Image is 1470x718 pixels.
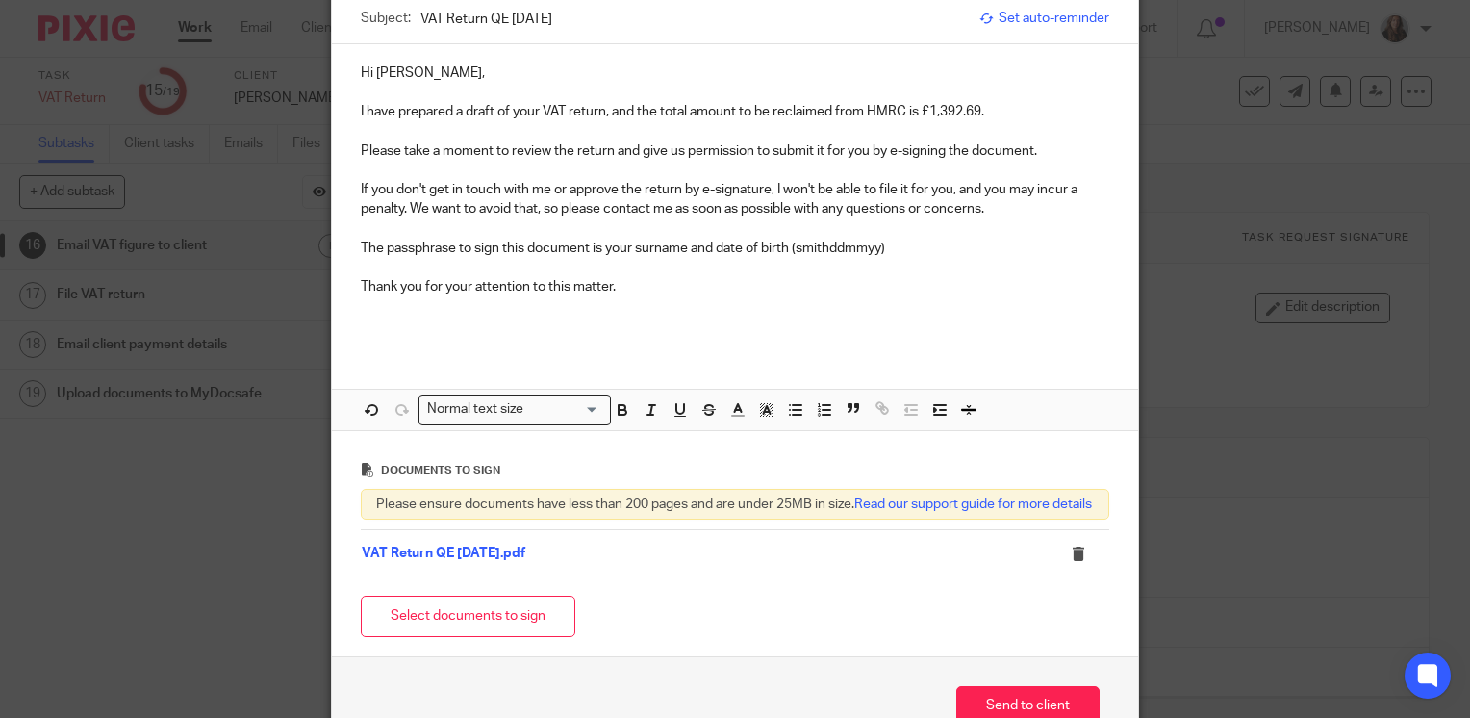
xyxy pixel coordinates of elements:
[361,180,1109,219] p: If you don't get in touch with me or approve the return by e-signature, I won't be able to file i...
[381,465,500,475] span: Documents to sign
[418,395,611,424] div: Search for option
[362,547,525,560] a: VAT Return QE [DATE].pdf
[361,239,1109,258] p: The passphrase to sign this document is your surname and date of birth (smithddmmyy)
[530,399,599,420] input: Search for option
[854,498,1092,511] a: Read our support guide for more details
[423,399,528,420] span: Normal text size
[361,277,1109,296] p: Thank you for your attention to this matter.
[361,596,575,637] button: Select documents to sign
[361,489,1109,520] div: Please ensure documents have less than 200 pages and are under 25MB in size.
